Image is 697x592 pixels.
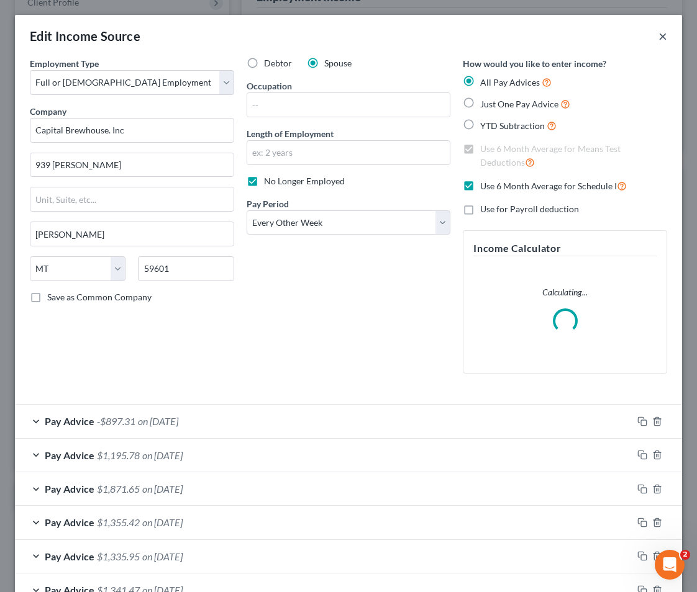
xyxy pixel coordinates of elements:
span: Use for Payroll deduction [480,204,579,214]
label: Length of Employment [247,127,334,140]
iframe: Intercom live chat [655,550,685,580]
span: Employment Type [30,58,99,69]
input: Search company by name... [30,118,234,143]
input: ex: 2 years [247,141,450,164]
span: Company [30,106,66,117]
span: Just One Pay Advice [480,99,558,109]
input: Enter address... [30,153,234,177]
input: Enter city... [30,222,234,246]
label: Occupation [247,79,292,92]
input: Unit, Suite, etc... [30,187,234,211]
span: Pay Advice [45,483,94,495]
h5: Income Calculator [473,241,657,256]
span: 2 [680,550,690,560]
span: Use 6 Month Average for Means Test Deductions [480,143,621,168]
span: -$897.31 [97,415,135,427]
div: Edit Income Source [30,27,140,45]
span: on [DATE] [138,415,178,427]
span: Use 6 Month Average for Schedule I [480,181,617,191]
span: Pay Advice [45,449,94,461]
span: $1,871.65 [97,483,140,495]
span: Pay Advice [45,415,94,427]
span: $1,335.95 [97,550,140,562]
span: on [DATE] [142,449,183,461]
span: All Pay Advices [480,77,540,87]
button: × [658,29,667,43]
span: $1,195.78 [97,449,140,461]
span: Pay Period [247,199,289,209]
span: Spouse [324,58,352,68]
span: $1,355.42 [97,516,140,528]
input: -- [247,93,450,117]
span: on [DATE] [142,550,183,562]
span: on [DATE] [142,483,183,495]
input: Enter zip... [138,256,234,281]
span: Pay Advice [45,550,94,562]
span: Pay Advice [45,516,94,528]
span: on [DATE] [142,516,183,528]
span: YTD Subtraction [480,120,545,131]
span: No Longer Employed [264,176,345,186]
p: Calculating... [473,286,657,298]
span: Debtor [264,58,292,68]
span: Save as Common Company [47,292,152,302]
label: How would you like to enter income? [463,57,606,70]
